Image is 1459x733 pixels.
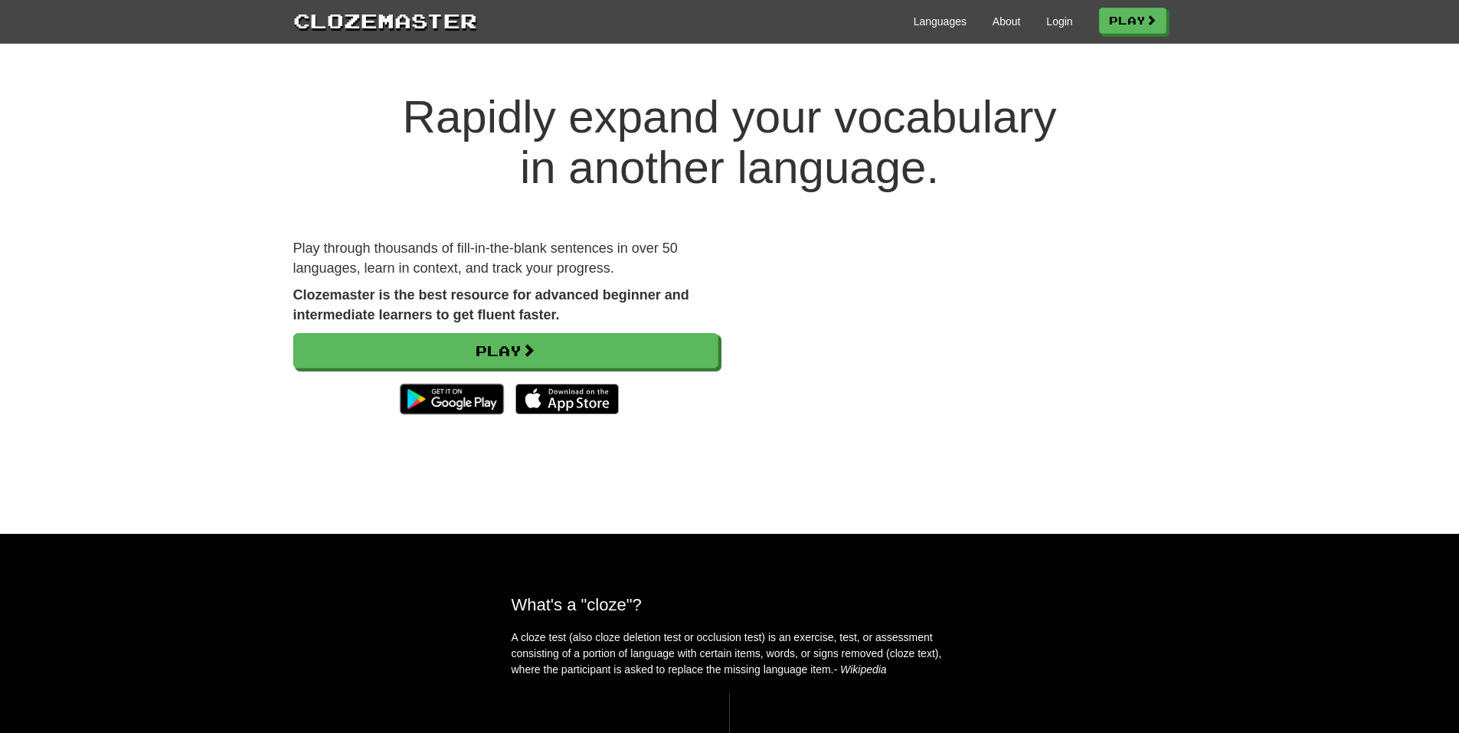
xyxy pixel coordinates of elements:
a: Play [1099,8,1166,34]
a: Login [1046,14,1072,29]
em: - Wikipedia [834,663,887,676]
p: Play through thousands of fill-in-the-blank sentences in over 50 languages, learn in context, and... [293,239,718,278]
h2: What's a "cloze"? [512,595,948,614]
a: Languages [914,14,967,29]
a: Clozemaster [293,6,477,34]
a: Play [293,333,718,368]
a: About [993,14,1021,29]
img: Download_on_the_App_Store_Badge_US-UK_135x40-25178aeef6eb6b83b96f5f2d004eda3bffbb37122de64afbaef7... [515,384,619,414]
strong: Clozemaster is the best resource for advanced beginner and intermediate learners to get fluent fa... [293,287,689,322]
img: Get it on Google Play [392,376,511,422]
p: A cloze test (also cloze deletion test or occlusion test) is an exercise, test, or assessment con... [512,630,948,678]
